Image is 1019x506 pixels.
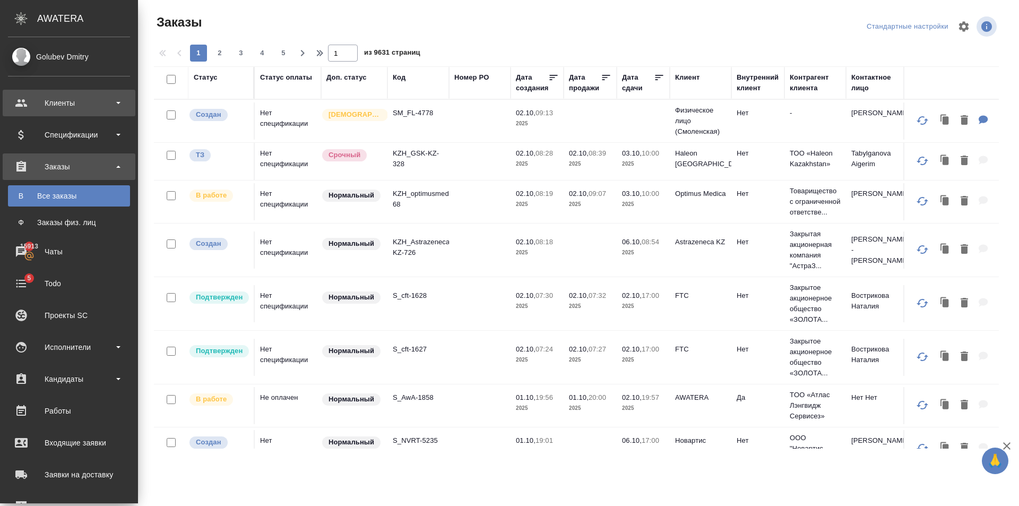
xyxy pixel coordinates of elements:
p: Закрытая акционерная компания "АстраЗ... [790,229,841,271]
button: Удалить [955,438,973,459]
div: Код [393,72,405,83]
p: 02.10, [516,149,536,157]
p: 08:39 [589,149,606,157]
div: Заявки на доставку [8,467,130,483]
div: Выставляется автоматически при создании заказа [188,108,248,122]
p: 01.10, [569,393,589,401]
span: Посмотреть информацию [977,16,999,37]
p: 19:57 [642,393,659,401]
span: 5 [21,273,37,284]
div: Заказы физ. лиц [13,217,125,228]
p: Закрытое акционерное общество «ЗОЛОТА... [790,282,841,325]
a: Работы [3,398,135,424]
p: 08:28 [536,149,553,157]
td: Нет спецификации [255,430,321,467]
span: 🙏 [986,450,1004,472]
div: Дата создания [516,72,548,93]
p: 02.10, [516,109,536,117]
p: Подтвержден [196,292,243,303]
p: 2025 [622,301,664,312]
p: TОО «Атлас Лэнгвидж Сервисез» [790,390,841,422]
a: 15913Чаты [3,238,135,265]
p: Создан [196,238,221,249]
button: Обновить [910,108,935,133]
div: Выставляет ПМ после принятия заказа от КМа [188,392,248,407]
p: Haleon [GEOGRAPHIC_DATA] [675,148,726,169]
button: Удалить [955,394,973,416]
p: S_cft-1628 [393,290,444,301]
div: Внутренний клиент [737,72,779,93]
div: Заказы [8,159,130,175]
div: Статус по умолчанию для стандартных заказов [321,344,382,358]
p: 10:00 [642,149,659,157]
p: 2025 [516,159,558,169]
p: Нет [737,237,779,247]
button: Клонировать [935,150,955,172]
div: Все заказы [13,191,125,201]
div: Работы [8,403,130,419]
div: Статус по умолчанию для стандартных заказов [321,188,382,203]
p: 2025 [622,247,664,258]
button: Клонировать [935,191,955,212]
div: Статус оплаты [260,72,312,83]
p: 03.10, [622,149,642,157]
button: Обновить [910,148,935,174]
td: Нет спецификации [255,231,321,269]
p: ООО "Новартис Фарма" [790,433,841,465]
span: из 9631 страниц [364,46,420,62]
p: 09:07 [589,190,606,198]
p: 09:13 [536,109,553,117]
p: 03.10, [622,190,642,198]
td: Tabylganova Aigerim [846,143,908,180]
p: 20:00 [589,393,606,401]
p: Нет [737,435,779,446]
div: Выставляет КМ после уточнения всех необходимых деталей и получения согласия клиента на запуск. С ... [188,344,248,358]
div: Статус по умолчанию для стандартных заказов [321,392,382,407]
p: 02.10, [569,345,589,353]
p: 02.10, [516,345,536,353]
td: Нет Нет [846,387,908,424]
p: Физическое лицо (Смоленская) [675,105,726,137]
button: 4 [254,45,271,62]
div: Выставляется автоматически при создании заказа [188,237,248,251]
p: 07:24 [536,345,553,353]
p: Нормальный [329,346,374,356]
p: 2025 [569,199,611,210]
div: Доп. статус [326,72,367,83]
p: FTC [675,290,726,301]
div: Кандидаты [8,371,130,387]
p: Да [737,392,779,403]
p: 2025 [516,355,558,365]
p: 19:56 [536,393,553,401]
button: Обновить [910,290,935,316]
p: 02.10, [516,190,536,198]
a: 5Todo [3,270,135,297]
button: 🙏 [982,448,1008,474]
div: Статус по умолчанию для стандартных заказов [321,237,382,251]
p: S_AwA-1858 [393,392,444,403]
td: Нет спецификации [255,143,321,180]
button: Клонировать [935,110,955,132]
td: Нет спецификации [255,285,321,322]
button: Клонировать [935,239,955,261]
p: Нет [737,188,779,199]
button: Удалить [955,191,973,212]
p: 2025 [622,446,664,457]
a: Входящие заявки [3,430,135,456]
button: Удалить [955,150,973,172]
p: 02.10, [569,291,589,299]
p: Нет [737,344,779,355]
p: 17:00 [642,291,659,299]
div: Исполнители [8,339,130,355]
p: Закрытое акционерное общество «ЗОЛОТА... [790,336,841,379]
div: Дата сдачи [622,72,654,93]
p: ТОО «Haleon Kazakhstan» [790,148,841,169]
p: Нет [737,290,779,301]
a: ВВсе заказы [8,185,130,207]
div: Контрагент клиента [790,72,841,93]
td: [PERSON_NAME] -[PERSON_NAME] [846,229,908,271]
div: split button [864,19,951,35]
p: 2025 [569,159,611,169]
p: 06.10, [622,238,642,246]
button: Удалить [955,346,973,368]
